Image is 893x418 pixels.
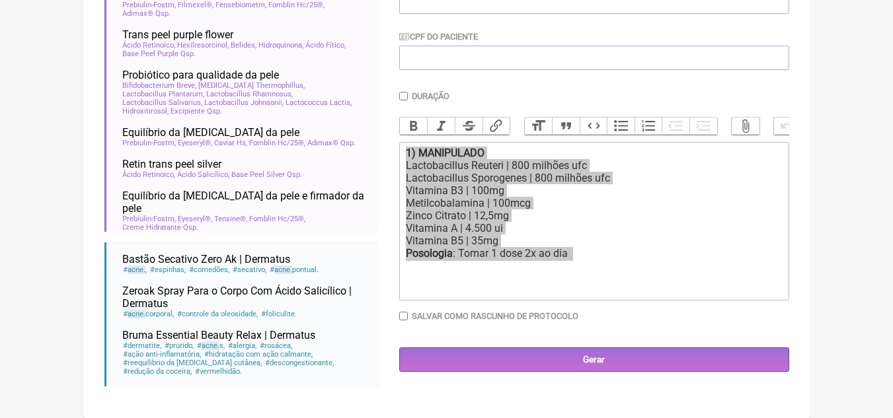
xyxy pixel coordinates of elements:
span: Base Peel Purple Qsp [122,50,196,58]
button: Undo [774,118,802,135]
span: Bruma Essential Beauty Relax | Dermatus [122,329,315,341]
span: Fomblin Hc/25® [249,215,305,223]
span: Prebiulin-Fostm [122,1,176,9]
span: Lactobacillus Plantarum [122,90,204,98]
span: reequilibrio da [MEDICAL_DATA] cutânea [122,359,262,367]
span: Eyeseryl® [178,139,212,147]
span: Eyeseryl® [178,215,212,223]
span: Trans peel purple flower [122,28,233,41]
span: Belides [231,41,256,50]
span: Fomblin Hc/25® [249,139,305,147]
span: acne [274,265,292,274]
span: Filmexel® [178,1,214,9]
span: Fensebiometm [215,1,266,9]
span: Adimax® Qsp [122,9,171,18]
span: corporal [122,310,175,318]
span: descongestionante [264,359,334,367]
span: Lactobacillus Rhamnosus [206,90,293,98]
div: Metilcobalamina | 100mcg [406,197,781,209]
span: pontual [269,265,319,274]
button: Bold [400,118,428,135]
span: hidratação com ação calmante [204,350,313,359]
span: Prebiulin-Fostm [122,215,176,223]
span: acne [202,341,219,350]
button: Link [483,118,510,135]
span: [MEDICAL_DATA] Thermophillus [198,81,305,90]
div: Lactobacillus Reuteri | 800 milhões ufc [406,159,781,172]
span: Prebiulin-Fostm [122,139,176,147]
span: Probiótico para qualidade da pele [122,69,279,81]
span: Lactobacillus Salivarius [122,98,202,107]
label: Duração [412,91,449,101]
span: Caviar Hs [214,139,247,147]
span: espinhas [149,265,186,274]
span: Bastão Secativo Zero Ak | Dermatus [122,253,290,265]
span: Base Peel Silver Qsp [231,170,302,179]
span: prurido [164,341,194,350]
span: Retin trans peel silver [122,158,221,170]
span: comedões [188,265,230,274]
span: Creme Hidratante Qsp [122,223,198,232]
div: : Tomar 1 dose 2x ao dia ㅤ [406,247,781,273]
span: Bifidobacterium Breve [122,81,196,90]
input: Gerar [399,347,789,372]
button: Numbers [635,118,662,135]
span: Hexilresorcinol [177,41,229,50]
span: Adimax® Qsp [307,139,356,147]
label: CPF do Paciente [399,32,479,42]
span: Equilíbrio da [MEDICAL_DATA] da pele [122,126,299,139]
button: Increase Level [689,118,717,135]
div: Lactobacillus Sporogenes | 800 milhões ufc [406,172,781,184]
button: Decrease Level [662,118,689,135]
div: Vitamina B5 | 35mg [406,234,781,247]
span: Zeroak Spray Para o Corpo Com Ácido Salicílico | Dermatus [122,285,352,310]
strong: 1) MANIPULADO [406,147,485,159]
span: ação anti-inflamatória [122,350,202,359]
span: Ácido Retinoico [122,41,175,50]
span: vermelhidão [194,367,243,376]
span: controle da oleosidade [176,310,258,318]
span: Equilíbrio da [MEDICAL_DATA] da pele e firmador da pele [122,190,368,215]
span: redução da coceira [122,367,192,376]
span: Tensine® [214,215,247,223]
span: acne [128,265,145,274]
button: Heading [525,118,553,135]
button: Code [580,118,607,135]
span: Ácido Fítico [305,41,346,50]
span: Fomblin Hc/25® [268,1,325,9]
span: foliculite [260,310,297,318]
span: acne [128,310,145,318]
span: Ácido Retinoico [122,170,175,179]
button: Strikethrough [455,118,483,135]
span: Lactococcus Lactis [286,98,352,107]
strong: Posologia [406,247,453,260]
label: Salvar como rascunho de Protocolo [412,311,578,321]
button: Attach Files [732,118,759,135]
button: Quote [552,118,580,135]
span: Hidroxitirosol [122,107,169,116]
div: Vitamina A | 4.500 ui [406,222,781,234]
span: Lactobacillus Johnsonii [204,98,284,107]
span: alergia [227,341,257,350]
span: Hidroquinona [258,41,303,50]
span: Ácido Salicílico [177,170,229,179]
span: dermatite [122,341,162,350]
button: Bullets [607,118,635,135]
div: Vitamina B3 | 100mg [406,184,781,197]
div: Zinco Citrato | 12,5mg [406,209,781,222]
span: secativo [232,265,267,274]
span: rosácea [259,341,293,350]
span: Excipiente Qsp [171,107,222,116]
button: Italic [427,118,455,135]
span: s [196,341,225,350]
